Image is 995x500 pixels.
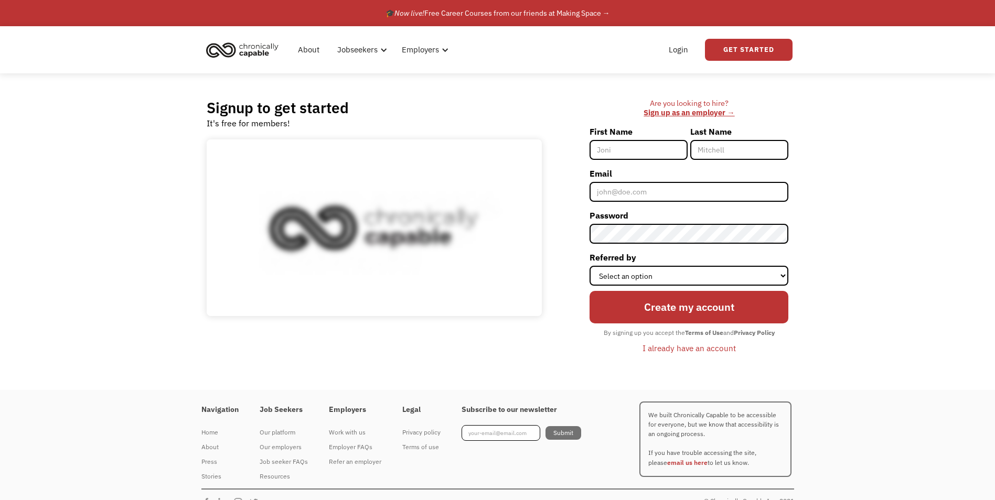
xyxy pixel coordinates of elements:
a: home [203,38,286,61]
div: Refer an employer [329,455,381,468]
div: Jobseekers [331,33,390,67]
h4: Legal [402,405,441,415]
form: Member-Signup-Form [590,123,788,357]
label: Password [590,207,788,224]
div: Job seeker FAQs [260,455,308,468]
input: john@doe.com [590,182,788,202]
div: About [201,441,239,453]
strong: Privacy Policy [734,329,775,336]
a: Stories [201,469,239,484]
div: Home [201,426,239,439]
div: Resources [260,470,308,483]
a: Press [201,454,239,469]
a: Resources [260,469,308,484]
div: It's free for members! [207,117,290,129]
div: Work with us [329,426,381,439]
a: Our employers [260,440,308,454]
div: Terms of use [402,441,441,453]
a: Login [662,33,694,67]
a: I already have an account [635,339,744,357]
div: Press [201,455,239,468]
div: Employer FAQs [329,441,381,453]
img: Chronically Capable logo [203,38,282,61]
div: Our employers [260,441,308,453]
div: Employers [402,44,439,56]
label: First Name [590,123,688,140]
a: Refer an employer [329,454,381,469]
a: Privacy policy [402,425,441,440]
div: 🎓 Free Career Courses from our friends at Making Space → [386,7,610,19]
a: Our platform [260,425,308,440]
div: Stories [201,470,239,483]
div: I already have an account [643,342,736,354]
div: Employers [395,33,452,67]
input: Create my account [590,291,788,323]
input: Joni [590,140,688,160]
a: About [201,440,239,454]
a: Employer FAQs [329,440,381,454]
label: Email [590,165,788,182]
form: Footer Newsletter [462,425,581,441]
div: Our platform [260,426,308,439]
div: By signing up you accept the and [598,326,780,340]
h4: Job Seekers [260,405,308,415]
h2: Signup to get started [207,99,349,117]
input: Mitchell [690,140,788,160]
a: Sign up as an employer → [644,107,734,117]
input: Submit [545,426,581,440]
div: Are you looking to hire? ‍ [590,99,788,118]
input: your-email@email.com [462,425,540,441]
h4: Subscribe to our newsletter [462,405,581,415]
h4: Employers [329,405,381,415]
a: Terms of use [402,440,441,454]
p: We built Chronically Capable to be accessible for everyone, but we know that accessibility is an ... [639,401,791,477]
div: Jobseekers [337,44,378,56]
strong: Terms of Use [685,329,723,336]
a: Job seeker FAQs [260,454,308,469]
label: Last Name [690,123,788,140]
a: Home [201,425,239,440]
a: Get Started [705,39,793,61]
a: email us here [667,459,708,466]
a: Work with us [329,425,381,440]
em: Now live! [394,8,424,18]
h4: Navigation [201,405,239,415]
a: About [292,33,326,67]
div: Privacy policy [402,426,441,439]
label: Referred by [590,249,788,266]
